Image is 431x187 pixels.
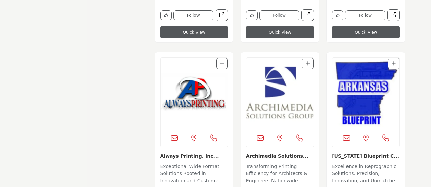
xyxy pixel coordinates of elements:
[246,58,314,129] a: Open Listing in new tab
[332,58,399,129] a: Open Listing in new tab
[345,10,385,20] button: Follow
[160,10,172,20] button: Like company
[332,152,400,160] h3: Arkansas Blueprint Co.
[246,153,308,159] a: Archimedia Solutions...
[161,58,228,129] a: Open Listing in new tab
[246,10,258,20] button: Like company
[246,152,314,160] h3: Archimedia Solutions Group
[387,9,400,21] a: Open alabama-graphics-engineering-supply-inc in new tab
[246,26,314,38] button: Quick View
[392,61,396,66] a: Add To List
[160,161,228,186] a: Exceptional Wide Format Solutions Rooted in Innovation and Customer Care This family-owned and op...
[301,9,314,21] a: Open action-reprographics in new tab
[215,9,228,21] a: Open accent-imaging-inc in new tab
[332,161,400,186] a: Excellence in Reprographic Solutions: Precision, Innovation, and Unmatched Expertise. As a distin...
[332,153,399,159] a: [US_STATE] Blueprint C...
[246,161,314,186] a: Transforming Printing Efficiency for Architects & Engineers Nationwide. Specializing in the repro...
[173,10,213,20] button: Follow
[220,61,224,66] a: Add To List
[160,26,228,38] button: Quick View
[332,10,343,20] button: Like company
[332,26,400,38] button: Quick View
[332,163,400,186] p: Excellence in Reprographic Solutions: Precision, Innovation, and Unmatched Expertise. As a distin...
[160,153,219,159] a: Always Printing, Inc...
[259,10,299,20] button: Follow
[160,152,228,160] h3: Always Printing, Inc.
[332,58,399,129] img: Arkansas Blueprint Co.
[306,61,310,66] a: Add To List
[246,58,314,129] img: Archimedia Solutions Group
[161,58,228,129] img: Always Printing, Inc.
[246,163,314,186] p: Transforming Printing Efficiency for Architects & Engineers Nationwide. Specializing in the repro...
[160,163,228,186] p: Exceptional Wide Format Solutions Rooted in Innovation and Customer Care This family-owned and op...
